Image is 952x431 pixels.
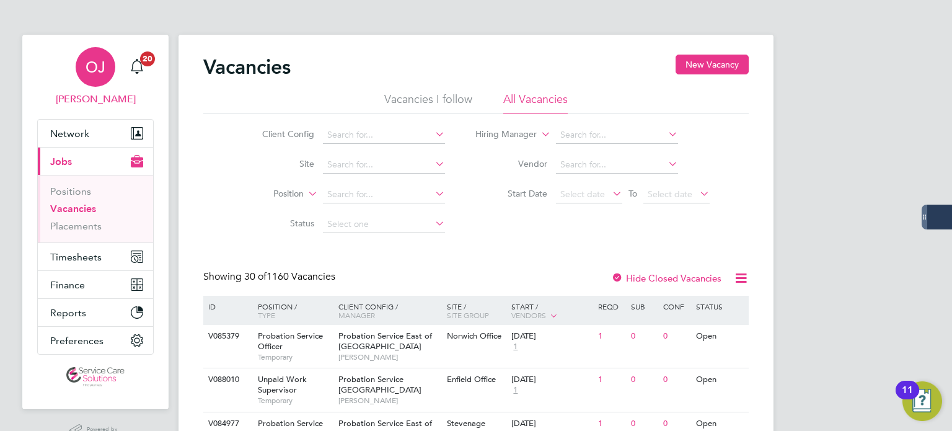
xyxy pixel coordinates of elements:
[244,270,267,283] span: 30 of
[511,419,592,429] div: [DATE]
[503,92,568,114] li: All Vacancies
[511,310,546,320] span: Vendors
[693,296,747,317] div: Status
[595,368,627,391] div: 1
[338,352,441,362] span: [PERSON_NAME]
[384,92,472,114] li: Vacancies I follow
[22,35,169,409] nav: Main navigation
[258,310,275,320] span: Type
[258,352,332,362] span: Temporary
[203,55,291,79] h2: Vacancies
[465,128,537,141] label: Hiring Manager
[511,331,592,342] div: [DATE]
[323,127,445,144] input: Search for...
[50,251,102,263] span: Timesheets
[37,92,154,107] span: Oliver Jefferson
[50,128,89,140] span: Network
[249,296,335,326] div: Position /
[243,158,314,169] label: Site
[902,390,913,406] div: 11
[50,335,104,347] span: Preferences
[676,55,749,74] button: New Vacancy
[37,47,154,107] a: OJ[PERSON_NAME]
[258,374,307,395] span: Unpaid Work Supervisor
[595,296,627,317] div: Reqd
[232,188,304,200] label: Position
[628,325,660,348] div: 0
[556,156,678,174] input: Search for...
[508,296,595,327] div: Start /
[323,216,445,233] input: Select one
[444,296,509,326] div: Site /
[476,158,547,169] label: Vendor
[205,325,249,348] div: V085379
[335,296,444,326] div: Client Config /
[660,368,692,391] div: 0
[323,156,445,174] input: Search for...
[338,331,432,352] span: Probation Service East of [GEOGRAPHIC_DATA]
[50,279,85,291] span: Finance
[611,272,721,284] label: Hide Closed Vacancies
[560,189,605,200] span: Select date
[50,220,102,232] a: Placements
[660,296,692,317] div: Conf
[447,331,501,341] span: Norwich Office
[323,186,445,203] input: Search for...
[140,51,155,66] span: 20
[38,243,153,270] button: Timesheets
[205,296,249,317] div: ID
[338,310,375,320] span: Manager
[447,310,489,320] span: Site Group
[38,175,153,242] div: Jobs
[693,368,747,391] div: Open
[511,342,519,352] span: 1
[660,325,692,348] div: 0
[338,396,441,406] span: [PERSON_NAME]
[244,270,335,283] span: 1160 Vacancies
[125,47,149,87] a: 20
[511,385,519,396] span: 1
[38,299,153,326] button: Reports
[50,203,96,215] a: Vacancies
[556,127,678,144] input: Search for...
[66,367,125,387] img: servicecare-logo-retina.png
[511,375,592,385] div: [DATE]
[38,120,153,147] button: Network
[37,367,154,387] a: Go to home page
[447,374,496,384] span: Enfield Office
[902,381,942,421] button: Open Resource Center, 11 new notifications
[338,374,421,395] span: Probation Service [GEOGRAPHIC_DATA]
[693,325,747,348] div: Open
[50,307,86,319] span: Reports
[476,188,547,199] label: Start Date
[205,368,249,391] div: V088010
[628,296,660,317] div: Sub
[243,128,314,140] label: Client Config
[243,218,314,229] label: Status
[258,396,332,406] span: Temporary
[648,189,692,200] span: Select date
[38,148,153,175] button: Jobs
[86,59,105,75] span: OJ
[50,156,72,167] span: Jobs
[38,327,153,354] button: Preferences
[50,185,91,197] a: Positions
[595,325,627,348] div: 1
[38,271,153,298] button: Finance
[628,368,660,391] div: 0
[203,270,338,283] div: Showing
[625,185,641,202] span: To
[258,331,323,352] span: Probation Service Officer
